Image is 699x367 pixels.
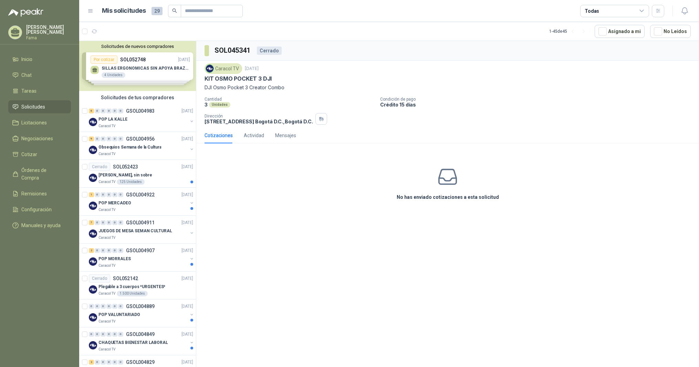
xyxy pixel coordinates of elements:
div: Solicitudes de tus compradores [79,91,196,104]
div: Mensajes [275,132,296,139]
img: Company Logo [89,202,97,210]
div: 0 [95,220,100,225]
div: 0 [106,109,112,113]
a: CerradoSOL052142[DATE] Company LogoPlegable a 3 cuerpos *URGENTES*Caracol TV1.500 Unidades [79,272,196,299]
div: 0 [95,109,100,113]
div: 0 [112,304,117,309]
div: 0 [112,136,117,141]
p: [DATE] [181,359,193,366]
p: [DATE] [181,164,193,170]
div: Solicitudes de nuevos compradoresPor cotizarSOL052748[DATE] SILLAS ERGONOMICAS SIN APOYA BRAZOS4 ... [79,41,196,91]
p: Crédito 15 días [380,102,696,108]
div: 0 [112,220,117,225]
p: Caracol TV [98,207,115,213]
p: Caracol TV [98,123,115,129]
span: Licitaciones [21,119,47,126]
span: Configuración [21,206,52,213]
a: 2 0 0 0 0 0 GSOL004907[DATE] Company LogoPOP MORRALESCaracol TV [89,246,195,268]
div: 1 - 45 de 45 [549,26,589,37]
p: POP LA KALLE [98,116,127,123]
div: 0 [118,109,123,113]
a: Cotizar [8,148,71,161]
div: 0 [118,220,123,225]
div: 0 [112,109,117,113]
p: [PERSON_NAME], sin sobre [98,172,152,179]
div: 0 [112,360,117,365]
p: Dirección [205,114,313,119]
div: Unidades [209,102,230,108]
img: Company Logo [89,257,97,266]
a: Remisiones [8,187,71,200]
div: 0 [106,360,112,365]
p: JUEGOS DE MESA SEMAN CULTURAL [98,228,172,234]
p: Caracol TV [98,235,115,241]
div: 0 [118,360,123,365]
div: 0 [95,192,100,197]
span: Negociaciones [21,135,53,142]
button: Solicitudes de nuevos compradores [82,44,193,49]
p: Obsequios Semana de la Cultura [98,144,161,151]
span: Inicio [21,55,32,63]
h3: No has enviado cotizaciones a esta solicitud [397,193,499,201]
div: Actividad [244,132,264,139]
a: Inicio [8,53,71,66]
div: Cerrado [89,163,110,171]
div: Todas [585,7,599,15]
img: Company Logo [89,146,97,154]
div: 0 [101,192,106,197]
p: POP VALUNTARIADO [98,312,140,318]
p: Caracol TV [98,347,115,352]
p: [DATE] [181,247,193,254]
span: Tareas [21,87,36,95]
div: Cotizaciones [205,132,233,139]
p: GSOL004829 [126,360,155,365]
p: KIT OSMO POCKET 3 DJI [205,75,272,82]
img: Company Logo [206,65,213,72]
div: 0 [101,248,106,253]
div: 6 [89,109,94,113]
p: 3 [205,102,208,108]
span: Chat [21,71,32,79]
p: [DATE] [181,136,193,142]
p: Caracol TV [98,151,115,157]
img: Company Logo [89,118,97,126]
img: Company Logo [89,230,97,238]
div: 0 [118,136,123,141]
span: 29 [152,7,163,15]
span: Remisiones [21,190,47,197]
p: SOL052423 [113,164,138,169]
div: 0 [112,248,117,253]
p: Fama [26,36,71,40]
a: 0 0 0 0 0 0 GSOL004889[DATE] Company LogoPOP VALUNTARIADOCaracol TV [89,302,195,324]
div: 125 Unidades [117,179,145,185]
a: Chat [8,69,71,82]
div: 0 [95,304,100,309]
a: 9 0 0 0 0 0 GSOL004956[DATE] Company LogoObsequios Semana de la CulturaCaracol TV [89,135,195,157]
p: POP MERCADEO [98,200,131,206]
p: [DATE] [181,275,193,282]
a: Configuración [8,203,71,216]
a: Órdenes de Compra [8,164,71,184]
div: 0 [106,304,112,309]
div: 1.500 Unidades [117,291,148,296]
p: [STREET_ADDRESS] Bogotá D.C. , Bogotá D.C. [205,119,313,124]
button: Asignado a mi [595,25,645,38]
p: [PERSON_NAME] [PERSON_NAME] [26,25,71,34]
p: [DATE] [245,65,259,72]
a: Solicitudes [8,100,71,113]
img: Company Logo [89,285,97,294]
div: 0 [106,332,112,337]
h1: Mis solicitudes [102,6,146,16]
div: 0 [112,332,117,337]
div: 0 [106,220,112,225]
a: CerradoSOL052423[DATE] Company Logo[PERSON_NAME], sin sobreCaracol TV125 Unidades [79,160,196,188]
p: GSOL004889 [126,304,155,309]
p: DJI Osmo Pocket 3 Creator Combo [205,84,691,91]
div: 0 [89,304,94,309]
p: [DATE] [181,108,193,114]
p: Caracol TV [98,319,115,324]
p: GSOL004983 [126,109,155,113]
div: 0 [101,360,106,365]
a: Negociaciones [8,132,71,145]
h3: SOL045341 [215,45,251,56]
